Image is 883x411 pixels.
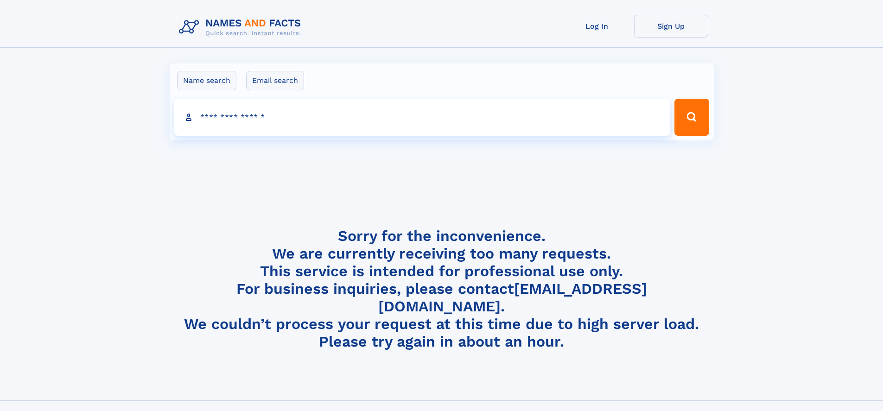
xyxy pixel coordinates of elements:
[175,227,708,351] h4: Sorry for the inconvenience. We are currently receiving too many requests. This service is intend...
[674,99,709,136] button: Search Button
[634,15,708,38] a: Sign Up
[560,15,634,38] a: Log In
[174,99,671,136] input: search input
[246,71,304,90] label: Email search
[177,71,236,90] label: Name search
[378,280,647,315] a: [EMAIL_ADDRESS][DOMAIN_NAME]
[175,15,309,40] img: Logo Names and Facts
